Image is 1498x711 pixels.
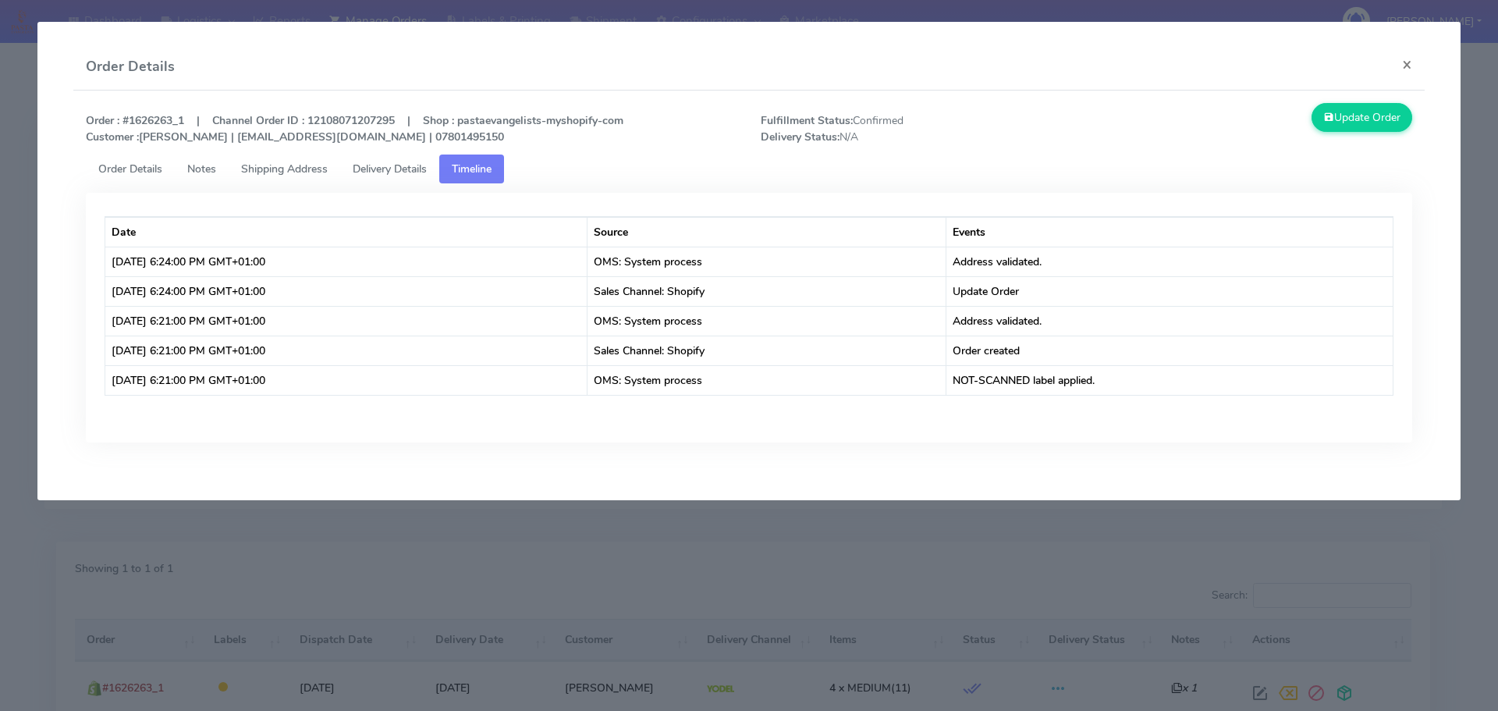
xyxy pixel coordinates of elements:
td: OMS: System process [587,306,946,336]
td: [DATE] 6:21:00 PM GMT+01:00 [105,365,588,395]
td: [DATE] 6:24:00 PM GMT+01:00 [105,276,588,306]
span: Notes [187,162,216,176]
th: Events [946,217,1393,247]
td: [DATE] 6:21:00 PM GMT+01:00 [105,336,588,365]
th: Date [105,217,588,247]
td: OMS: System process [587,365,946,395]
td: Address validated. [946,306,1393,336]
ul: Tabs [86,155,1413,183]
button: Update Order [1312,103,1413,132]
h4: Order Details [86,56,175,77]
button: Close [1390,44,1425,85]
td: OMS: System process [587,247,946,276]
span: Order Details [98,162,162,176]
td: Update Order [946,276,1393,306]
td: [DATE] 6:24:00 PM GMT+01:00 [105,247,588,276]
td: Sales Channel: Shopify [587,276,946,306]
td: Order created [946,336,1393,365]
span: Shipping Address [241,162,328,176]
span: Delivery Details [353,162,427,176]
strong: Customer : [86,130,139,144]
td: [DATE] 6:21:00 PM GMT+01:00 [105,306,588,336]
td: Sales Channel: Shopify [587,336,946,365]
strong: Order : #1626263_1 | Channel Order ID : 12108071207295 | Shop : pastaevangelists-myshopify-com [P... [86,113,623,144]
td: Address validated. [946,247,1393,276]
th: Source [587,217,946,247]
strong: Fulfillment Status: [761,113,853,128]
td: NOT-SCANNED label applied. [946,365,1393,395]
span: Timeline [452,162,492,176]
strong: Delivery Status: [761,130,840,144]
span: Confirmed N/A [749,112,1087,145]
